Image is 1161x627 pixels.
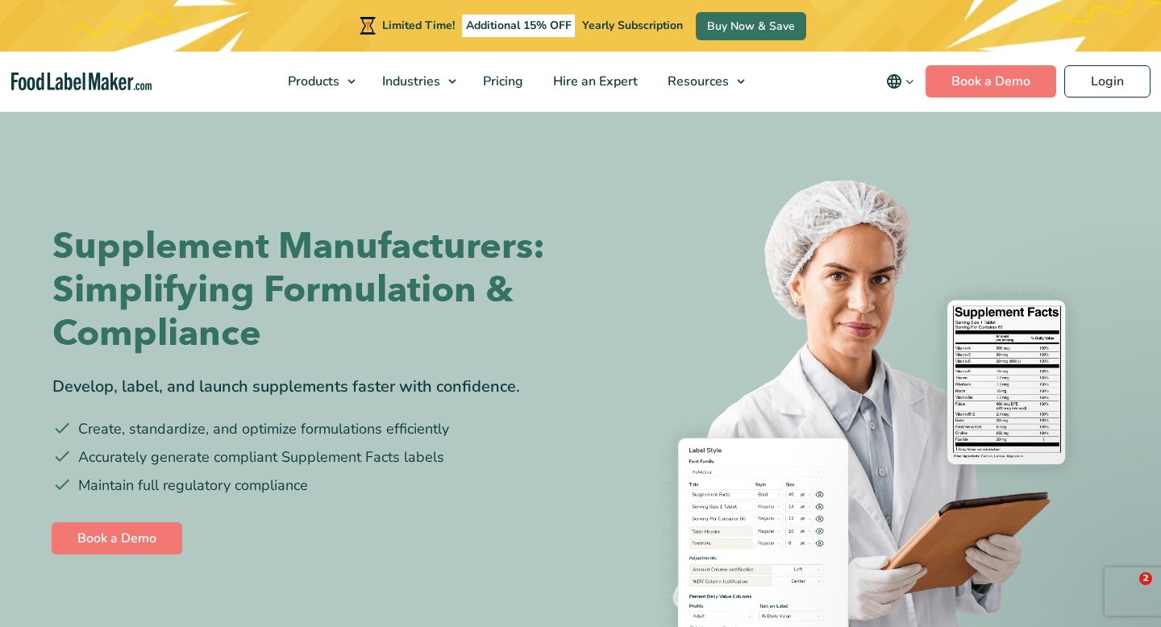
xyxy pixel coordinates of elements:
span: Products [283,73,341,90]
li: Accurately generate compliant Supplement Facts labels [52,446,568,468]
a: Book a Demo [52,522,182,554]
span: Yearly Subscription [582,18,683,33]
h1: Supplement Manufacturers: Simplifying Formulation & Compliance [52,225,568,355]
span: Industries [377,73,442,90]
a: Buy Now & Save [696,12,806,40]
a: Book a Demo [926,65,1056,98]
li: Create, standardize, and optimize formulations efficiently [52,418,568,440]
a: Resources [653,52,753,111]
a: Login [1064,65,1151,98]
span: Limited Time! [382,18,455,33]
a: Pricing [468,52,535,111]
span: Pricing [478,73,525,90]
span: 2 [1139,572,1152,585]
a: Products [273,52,364,111]
a: Industries [368,52,464,111]
li: Maintain full regulatory compliance [52,475,568,496]
a: Hire an Expert [539,52,649,111]
span: Hire an Expert [548,73,639,90]
span: Resources [663,73,730,90]
div: Develop, label, and launch supplements faster with confidence. [52,375,568,399]
span: Additional 15% OFF [462,15,576,37]
iframe: Intercom live chat [1106,572,1145,611]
